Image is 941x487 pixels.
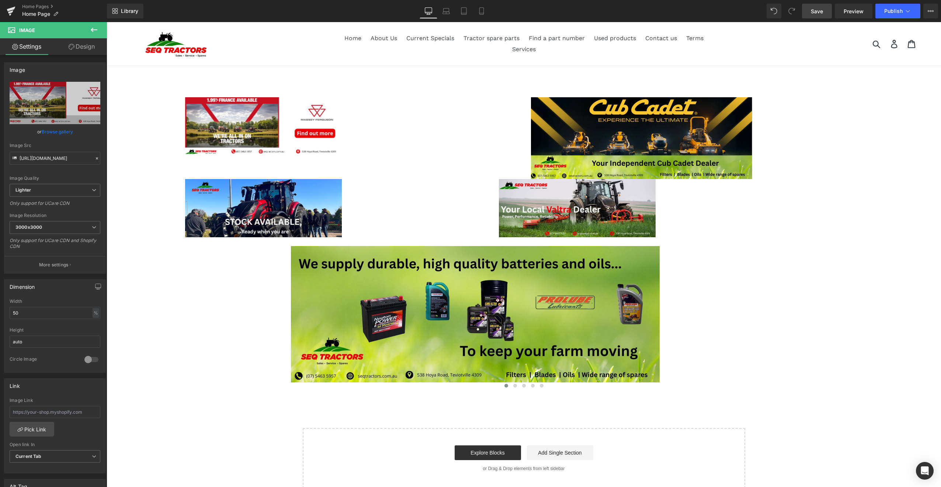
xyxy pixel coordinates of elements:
[121,8,138,14] span: Library
[487,13,529,20] span: Used products
[10,422,54,437] a: Pick Link
[22,4,107,10] a: Home Pages
[55,38,108,55] a: Design
[39,262,69,268] p: More settings
[15,224,42,230] b: 3000x3000
[422,13,478,20] span: Find a part number
[784,4,799,18] button: Redo
[473,4,490,18] a: Mobile
[580,13,597,20] span: Terms
[419,11,482,22] a: Find a part number
[10,299,100,304] div: Width
[300,13,348,20] span: Current Specials
[10,398,100,403] div: Image Link
[22,11,50,17] span: Home Page
[539,13,570,20] span: Contact us
[576,11,601,22] a: Terms
[844,7,864,15] span: Preview
[923,4,938,18] button: More
[19,27,35,33] span: Image
[402,22,433,33] a: Services
[264,13,291,20] span: About Us
[10,442,100,447] div: Open link In
[916,462,934,480] div: Open Intercom Messenger
[42,125,73,138] a: Browse gallery
[107,4,143,18] a: New Library
[420,423,487,438] a: Add Single Section
[93,308,99,318] div: %
[768,14,789,30] input: Search
[767,4,781,18] button: Undo
[353,11,417,22] a: Tractor spare parts
[10,356,77,364] div: Circle Image
[835,4,872,18] a: Preview
[4,256,105,273] button: More settings
[10,63,25,73] div: Image
[406,24,429,31] span: Services
[10,143,100,148] div: Image Src
[10,128,100,136] div: or
[10,176,100,181] div: Image Quality
[10,379,20,389] div: Link
[811,7,823,15] span: Save
[260,11,294,22] a: About Us
[20,6,112,38] img: seq tractors
[10,336,100,348] input: auto
[15,187,31,193] b: Lighter
[348,423,414,438] a: Explore Blocks
[296,11,351,22] a: Current Specials
[234,11,258,22] a: Home
[10,327,100,333] div: Height
[10,406,100,418] input: https://your-shop.myshopify.com
[875,4,920,18] button: Publish
[10,213,100,218] div: Image Resolution
[357,13,413,20] span: Tractor spare parts
[10,307,100,319] input: auto
[437,4,455,18] a: Laptop
[10,280,35,290] div: Dimension
[884,8,903,14] span: Publish
[484,11,533,22] a: Used products
[208,444,627,449] p: or Drag & Drop elements from left sidebar
[455,4,473,18] a: Tablet
[420,4,437,18] a: Desktop
[535,11,574,22] a: Contact us
[10,152,100,165] input: Link
[10,238,100,254] div: Only support for UCare CDN and Shopify CDN
[238,13,255,20] span: Home
[15,453,42,459] b: Current Tab
[10,200,100,211] div: Only support for UCare CDN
